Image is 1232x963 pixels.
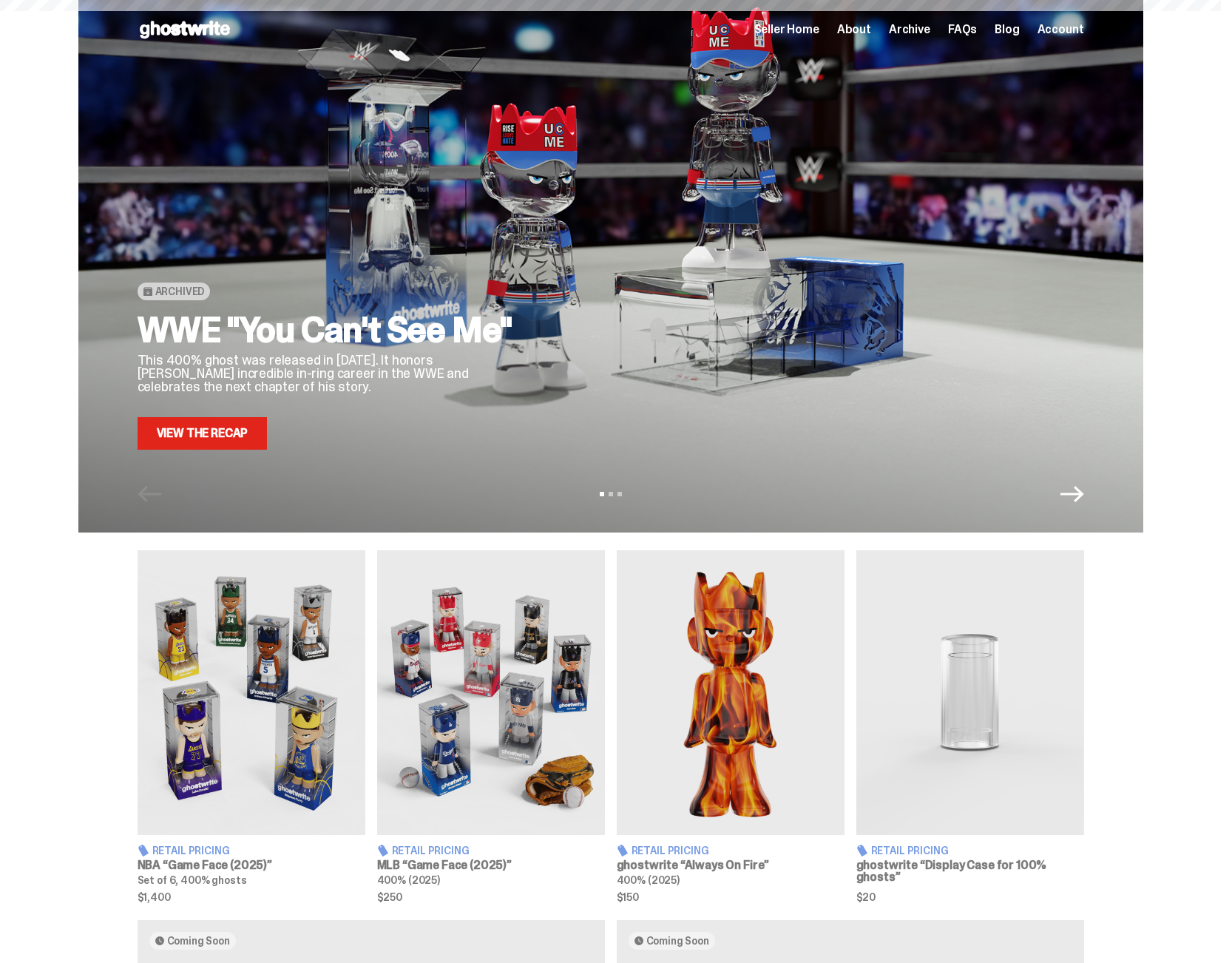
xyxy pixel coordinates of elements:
span: $1,400 [138,892,365,902]
a: FAQs [948,24,977,36]
a: Game Face (2025) Retail Pricing [138,550,365,902]
a: About [837,24,871,36]
img: Display Case for 100% ghosts [856,550,1084,835]
span: Retail Pricing [392,845,470,856]
a: Game Face (2025) Retail Pricing [377,550,605,902]
a: Account [1038,24,1084,36]
h3: MLB “Game Face (2025)” [377,859,605,871]
h3: NBA “Game Face (2025)” [138,859,365,871]
a: View the Recap [138,417,268,450]
img: Always On Fire [617,550,845,835]
span: 400% (2025) [617,874,680,887]
span: Archived [155,285,205,297]
span: Retail Pricing [871,845,949,856]
span: $150 [617,892,845,902]
h3: ghostwrite “Always On Fire” [617,859,845,871]
button: View slide 3 [617,492,622,496]
button: View slide 1 [600,492,604,496]
span: Coming Soon [646,935,709,947]
a: Seller Home [754,24,819,36]
button: Next [1060,482,1084,506]
span: 400% (2025) [377,874,440,887]
span: Coming Soon [167,935,230,947]
span: Retail Pricing [632,845,709,856]
p: This 400% ghost was released in [DATE]. It honors [PERSON_NAME] incredible in-ring career in the ... [138,354,522,393]
h3: ghostwrite “Display Case for 100% ghosts” [856,859,1084,883]
img: Game Face (2025) [138,550,365,835]
span: $250 [377,892,605,902]
a: Display Case for 100% ghosts Retail Pricing [856,550,1084,902]
button: View slide 2 [609,492,613,496]
span: Retail Pricing [152,845,230,856]
a: Always On Fire Retail Pricing [617,550,845,902]
img: Game Face (2025) [377,550,605,835]
span: $20 [856,892,1084,902]
a: Archive [889,24,930,36]
span: Set of 6, 400% ghosts [138,874,247,887]
a: Blog [995,24,1019,36]
h2: WWE "You Can't See Me" [138,312,522,348]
